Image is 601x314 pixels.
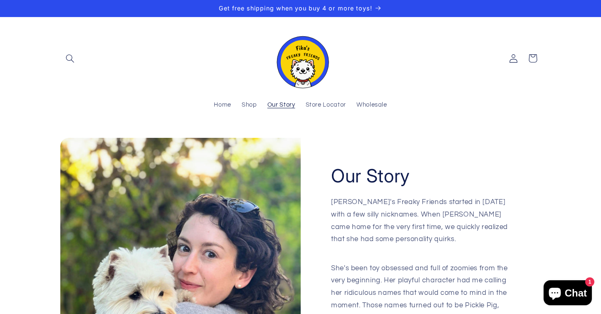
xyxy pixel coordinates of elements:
h2: Our Story [331,164,410,188]
span: Store Locator [306,101,346,109]
a: Home [209,96,237,115]
a: Shop [236,96,262,115]
a: Store Locator [300,96,351,115]
span: Home [214,101,231,109]
span: Wholesale [356,101,387,109]
inbox-online-store-chat: Shopify online store chat [541,280,594,307]
span: Shop [242,101,257,109]
a: Fika's Freaky Friends [268,25,333,92]
a: Wholesale [351,96,392,115]
summary: Search [60,49,79,68]
p: [PERSON_NAME]'s Freaky Friends started in [DATE] with a few silly nicknames. When [PERSON_NAME] c... [331,196,510,258]
span: Our Story [267,101,295,109]
a: Our Story [262,96,300,115]
img: Fika's Freaky Friends [272,29,330,88]
span: Get free shipping when you buy 4 or more toys! [219,5,372,12]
